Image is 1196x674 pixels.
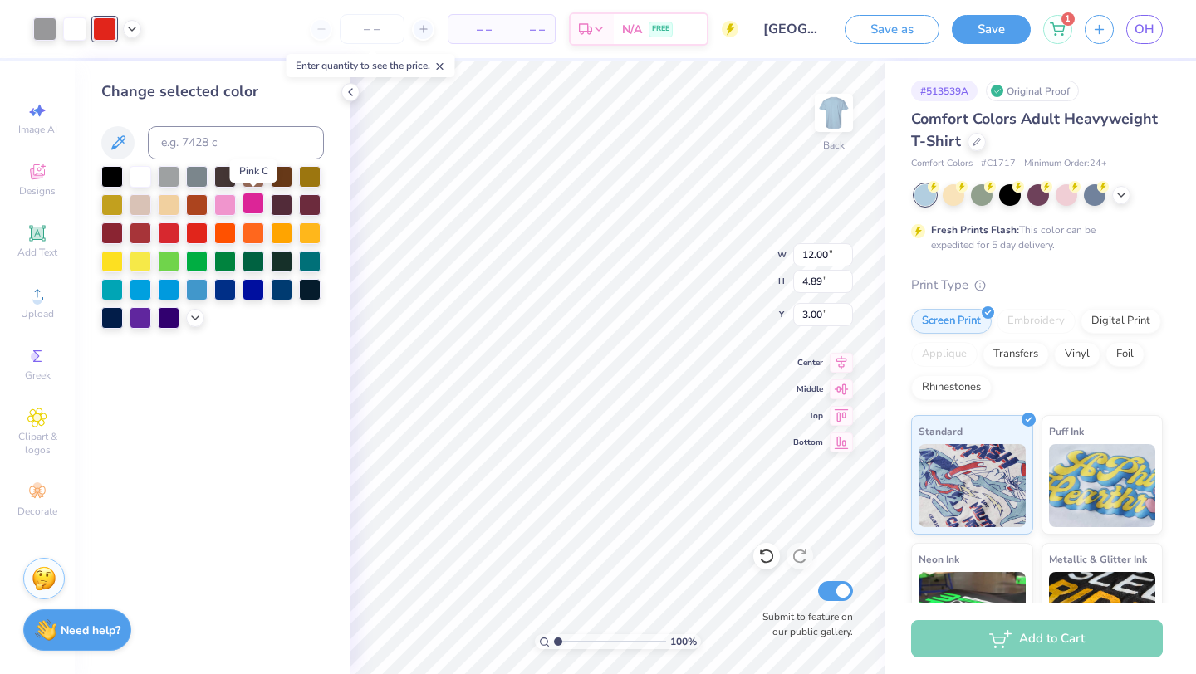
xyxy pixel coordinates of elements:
span: 100 % [670,634,697,649]
div: Vinyl [1054,342,1100,367]
label: Submit to feature on our public gallery. [753,609,853,639]
span: Standard [919,422,963,440]
span: – – [512,21,545,38]
span: FREE [652,23,669,35]
div: Digital Print [1081,309,1161,334]
span: Minimum Order: 24 + [1024,157,1107,171]
img: Metallic & Glitter Ink [1049,572,1156,655]
img: Puff Ink [1049,444,1156,527]
span: Greek [25,369,51,382]
div: Pink C [230,159,277,183]
span: Decorate [17,505,57,518]
input: – – [340,14,404,44]
a: OH [1126,15,1163,44]
span: # C1717 [981,157,1016,171]
div: Change selected color [101,81,324,103]
strong: Fresh Prints Flash: [931,223,1019,237]
span: Center [793,357,823,369]
img: Back [817,96,850,129]
img: Standard [919,444,1026,527]
span: Neon Ink [919,550,959,568]
span: Metallic & Glitter Ink [1049,550,1147,568]
div: # 513539A [911,81,978,101]
span: 1 [1061,12,1075,26]
div: Print Type [911,276,1163,295]
div: Transfers [983,342,1049,367]
span: Middle [793,383,823,395]
div: Embroidery [997,309,1076,334]
span: Comfort Colors Adult Heavyweight T-Shirt [911,109,1158,151]
span: OH [1135,20,1154,39]
span: Image AI [18,123,57,136]
span: N/A [622,21,642,38]
div: Foil [1105,342,1145,367]
div: Back [823,138,845,153]
div: This color can be expedited for 5 day delivery. [931,222,1135,252]
button: Save as [845,15,939,44]
button: Save [952,15,1031,44]
div: Enter quantity to see the price. [287,54,455,77]
span: Clipart & logos [8,430,66,457]
span: Bottom [793,437,823,448]
div: Applique [911,342,978,367]
div: Screen Print [911,309,992,334]
span: Add Text [17,246,57,259]
strong: Need help? [61,623,120,638]
span: Designs [19,184,56,198]
div: Rhinestones [911,375,992,400]
input: e.g. 7428 c [148,126,324,159]
img: Neon Ink [919,572,1026,655]
span: Comfort Colors [911,157,973,171]
span: – – [458,21,492,38]
div: Original Proof [986,81,1079,101]
input: Untitled Design [751,12,832,46]
span: Puff Ink [1049,422,1084,440]
span: Top [793,410,823,422]
span: Upload [21,307,54,320]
